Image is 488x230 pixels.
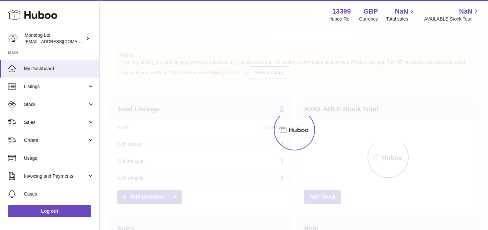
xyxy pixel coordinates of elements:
a: NaN Total sales [386,7,416,22]
span: NaN [395,7,408,16]
span: Total sales [386,16,416,22]
span: Orders [24,137,87,144]
strong: 13399 [332,7,351,16]
img: joy@wildpack.com [8,33,18,43]
span: [EMAIL_ADDRESS][DOMAIN_NAME] [25,39,98,44]
strong: GBP [364,7,378,16]
span: Cases [24,191,94,197]
div: Huboo Ref [329,16,351,22]
span: Invoicing and Payments [24,173,87,179]
span: Usage [24,155,94,161]
span: AVAILABLE Stock Total [424,16,480,22]
span: NaN [459,7,472,16]
a: NaN AVAILABLE Stock Total [424,7,480,22]
div: Currency [359,16,378,22]
span: My Dashboard [24,66,94,72]
a: Log out [8,205,91,217]
span: Stock [24,101,87,108]
span: Sales [24,119,87,126]
span: Listings [24,84,87,90]
div: Montdog Ltd [25,32,84,45]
